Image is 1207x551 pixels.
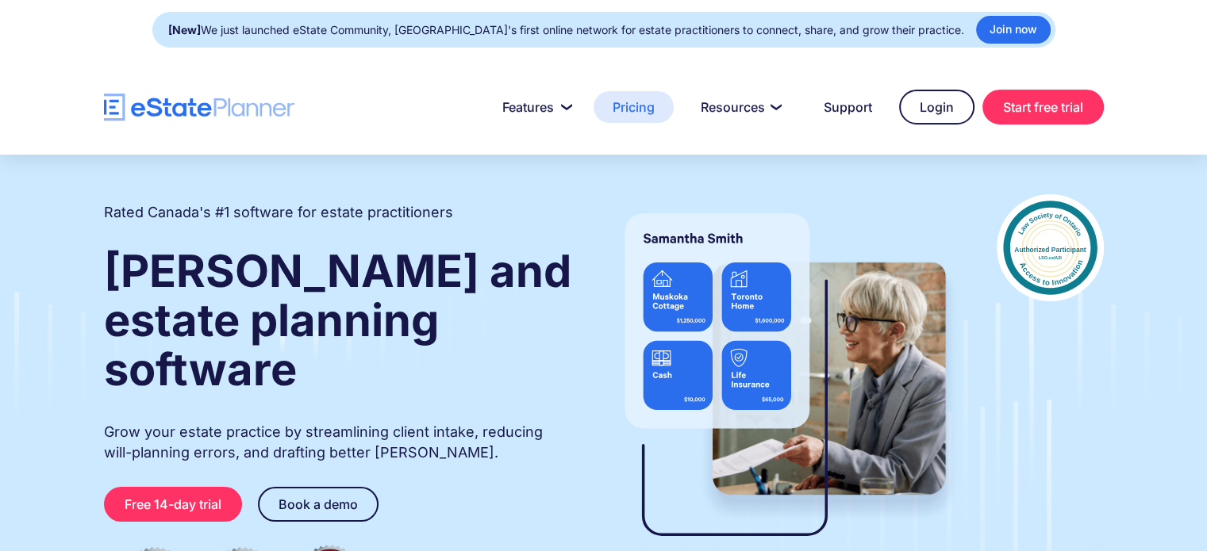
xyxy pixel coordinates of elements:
[104,487,242,522] a: Free 14-day trial
[104,244,571,396] strong: [PERSON_NAME] and estate planning software
[168,23,201,36] strong: [New]
[168,19,964,41] div: We just launched eState Community, [GEOGRAPHIC_DATA]'s first online network for estate practition...
[104,202,453,223] h2: Rated Canada's #1 software for estate practitioners
[976,16,1051,44] a: Join now
[483,91,586,123] a: Features
[104,422,574,463] p: Grow your estate practice by streamlining client intake, reducing will-planning errors, and draft...
[104,94,294,121] a: home
[899,90,974,124] a: Login
[594,91,674,123] a: Pricing
[982,90,1104,124] a: Start free trial
[805,91,891,123] a: Support
[258,487,379,522] a: Book a demo
[682,91,797,123] a: Resources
